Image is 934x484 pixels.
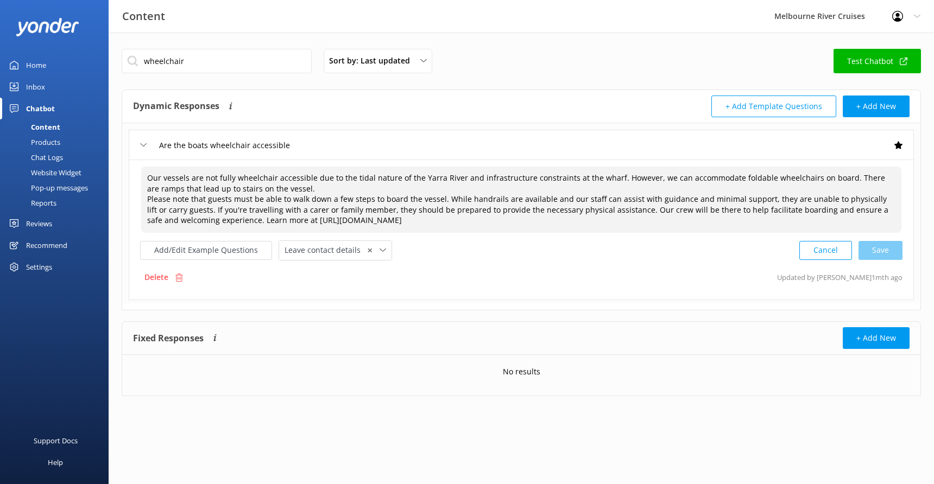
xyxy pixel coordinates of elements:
textarea: Our vessels are not fully wheelchair accessible due to the tidal nature of the Yarra River and in... [141,167,901,233]
div: Pop-up messages [7,180,88,195]
span: Leave contact details [285,244,367,256]
a: Content [7,119,109,135]
a: Reports [7,195,109,211]
span: Sort by: Last updated [329,55,416,67]
button: + Add Template Questions [711,95,836,117]
div: Recommend [26,234,67,256]
button: Cancel [799,241,852,260]
div: Reports [7,195,56,211]
div: Support Docs [34,430,78,451]
button: + Add New [843,327,910,349]
img: yonder-white-logo.png [16,18,79,36]
button: + Add New [843,95,910,117]
a: Test Chatbot [834,49,921,73]
h4: Dynamic Responses [133,95,219,117]
button: Add/Edit Example Questions [140,241,272,260]
div: Home [26,54,46,76]
p: Updated by [PERSON_NAME] 1mth ago [777,267,903,288]
h3: Content [122,8,165,25]
div: Products [7,135,60,150]
span: ✕ [367,245,373,256]
input: Search all Chatbot Content [122,49,312,73]
div: Content [7,119,60,135]
a: Pop-up messages [7,180,109,195]
a: Products [7,135,109,150]
a: Website Widget [7,165,109,180]
div: Website Widget [7,165,81,180]
div: Chatbot [26,98,55,119]
div: Settings [26,256,52,278]
h4: Fixed Responses [133,327,204,349]
div: Reviews [26,213,52,234]
p: Delete [144,271,168,283]
div: Help [48,451,63,473]
p: No results [503,366,540,378]
div: Chat Logs [7,150,63,165]
div: Inbox [26,76,45,98]
a: Chat Logs [7,150,109,165]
